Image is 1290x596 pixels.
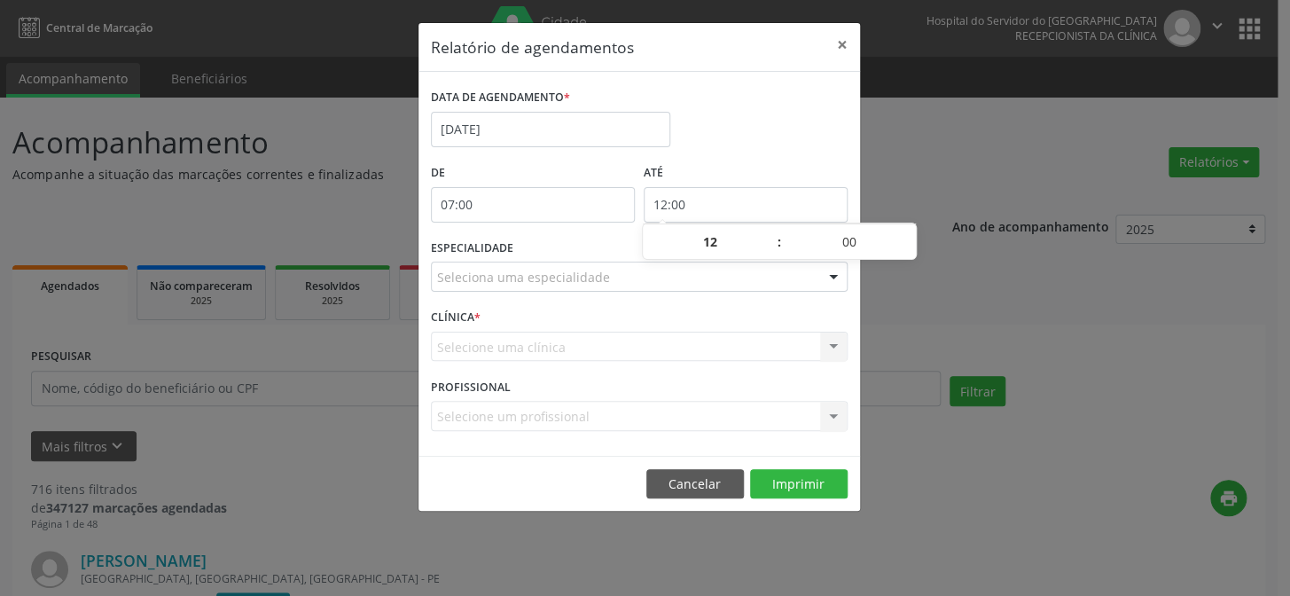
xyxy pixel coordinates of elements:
[782,224,916,260] input: Minute
[431,187,635,223] input: Selecione o horário inicial
[431,160,635,187] label: De
[431,235,513,263] label: ESPECIALIDADE
[644,160,848,187] label: ATÉ
[431,84,570,112] label: DATA DE AGENDAMENTO
[646,469,744,499] button: Cancelar
[644,187,848,223] input: Selecione o horário final
[643,224,777,260] input: Hour
[431,35,634,59] h5: Relatório de agendamentos
[437,268,610,286] span: Seleciona uma especialidade
[431,304,481,332] label: CLÍNICA
[825,23,860,67] button: Close
[750,469,848,499] button: Imprimir
[431,112,670,147] input: Selecione uma data ou intervalo
[431,373,511,401] label: PROFISSIONAL
[777,224,782,260] span: :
